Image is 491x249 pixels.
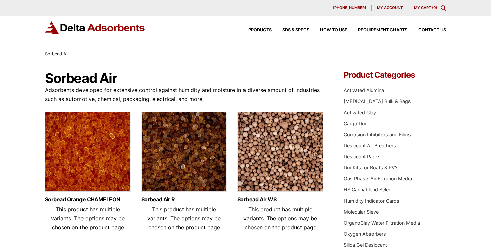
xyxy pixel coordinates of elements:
[328,5,372,11] a: [PHONE_NUMBER]
[45,51,69,56] span: Sorbead Air
[414,5,437,10] a: My Cart (0)
[407,28,446,32] a: Contact Us
[344,121,366,126] a: Cargo Dry
[309,28,347,32] a: How to Use
[344,87,384,93] a: Activated Alumina
[282,28,309,32] span: SDS & SPECS
[248,28,272,32] span: Products
[45,197,131,202] a: Sorbead Orange CHAMELEON
[344,98,411,104] a: [MEDICAL_DATA] Bulk & Bags
[141,197,227,202] a: Sorbead Air R
[344,71,446,79] h4: Product Categories
[344,165,399,170] a: Dry Kits for Boats & RV's
[237,28,272,32] a: Products
[344,242,387,248] a: Silica Gel Desiccant
[45,71,324,86] h1: Sorbead Air
[418,28,446,32] span: Contact Us
[344,198,399,204] a: Humidity Indicator Cards
[347,28,407,32] a: Requirement Charts
[372,5,408,11] a: My account
[441,5,446,11] div: Toggle Modal Content
[344,209,379,215] a: Molecular Sieve
[320,28,347,32] span: How to Use
[377,6,403,10] span: My account
[433,5,436,10] span: 0
[344,231,386,237] a: Oxygen Absorbers
[237,197,323,202] a: Sorbead Air WS
[344,154,381,159] a: Desiccant Packs
[344,187,393,192] a: HS Cannablend Select
[344,220,420,226] a: OrganoClay Water Filtration Media
[147,206,221,231] span: This product has multiple variants. The options may be chosen on the product page
[344,132,411,137] a: Corrosion Inhibitors and Films
[45,21,145,34] img: Delta Adsorbents
[344,176,412,181] a: Gas Phase-Air Filtration Media
[344,110,376,115] a: Activated Clay
[333,6,366,10] span: [PHONE_NUMBER]
[344,143,396,148] a: Desiccant Air Breathers
[243,206,317,231] span: This product has multiple variants. The options may be chosen on the product page
[45,86,324,104] p: Adsorbents developed for extensive control against humidity and moisture in a diverse amount of i...
[272,28,309,32] a: SDS & SPECS
[358,28,407,32] span: Requirement Charts
[51,206,125,231] span: This product has multiple variants. The options may be chosen on the product page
